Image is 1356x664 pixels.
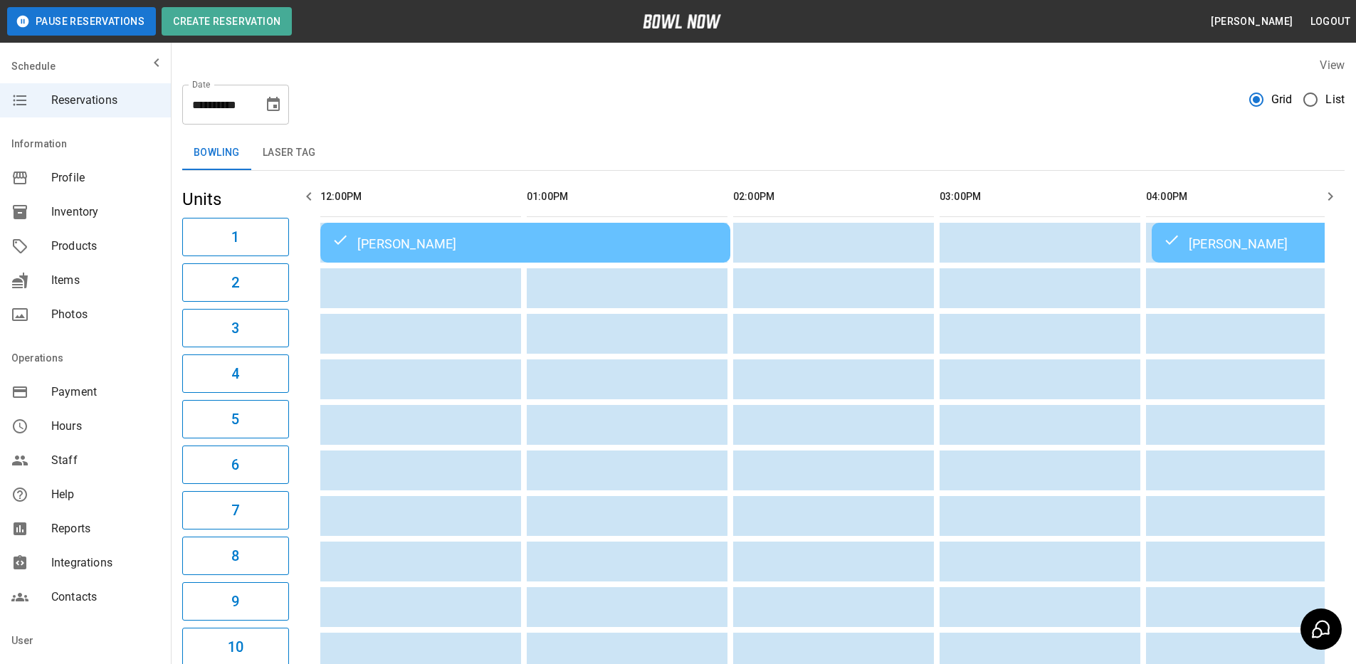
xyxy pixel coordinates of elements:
h6: 8 [231,544,239,567]
h6: 4 [231,362,239,385]
label: View [1320,58,1345,72]
span: Reservations [51,92,159,109]
h6: 6 [231,453,239,476]
h6: 1 [231,226,239,248]
button: Create Reservation [162,7,292,36]
span: Staff [51,452,159,469]
th: 03:00PM [940,176,1140,217]
span: Grid [1271,91,1293,108]
span: Reports [51,520,159,537]
button: [PERSON_NAME] [1205,9,1298,35]
img: logo [643,14,721,28]
button: 5 [182,400,289,438]
span: Photos [51,306,159,323]
h6: 5 [231,408,239,431]
span: Items [51,272,159,289]
span: Hours [51,418,159,435]
button: 7 [182,491,289,529]
span: Payment [51,384,159,401]
button: 8 [182,537,289,575]
h6: 3 [231,317,239,339]
span: Integrations [51,554,159,571]
th: 02:00PM [733,176,934,217]
h6: 7 [231,499,239,522]
h6: 10 [228,636,243,658]
button: 4 [182,354,289,393]
th: 01:00PM [527,176,727,217]
div: inventory tabs [182,136,1345,170]
button: 9 [182,582,289,621]
button: Logout [1305,9,1356,35]
div: [PERSON_NAME] [1163,234,1342,251]
button: 2 [182,263,289,302]
h6: 2 [231,271,239,294]
button: 3 [182,309,289,347]
th: 12:00PM [320,176,521,217]
h6: 9 [231,590,239,613]
span: List [1325,91,1345,108]
button: Laser Tag [251,136,327,170]
h5: Units [182,188,289,211]
button: 6 [182,446,289,484]
span: Products [51,238,159,255]
span: Inventory [51,204,159,221]
div: [PERSON_NAME] [332,234,719,251]
span: Contacts [51,589,159,606]
button: Pause Reservations [7,7,156,36]
span: Profile [51,169,159,186]
span: Help [51,486,159,503]
button: Bowling [182,136,251,170]
button: 1 [182,218,289,256]
button: Choose date, selected date is Oct 13, 2025 [259,90,288,119]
